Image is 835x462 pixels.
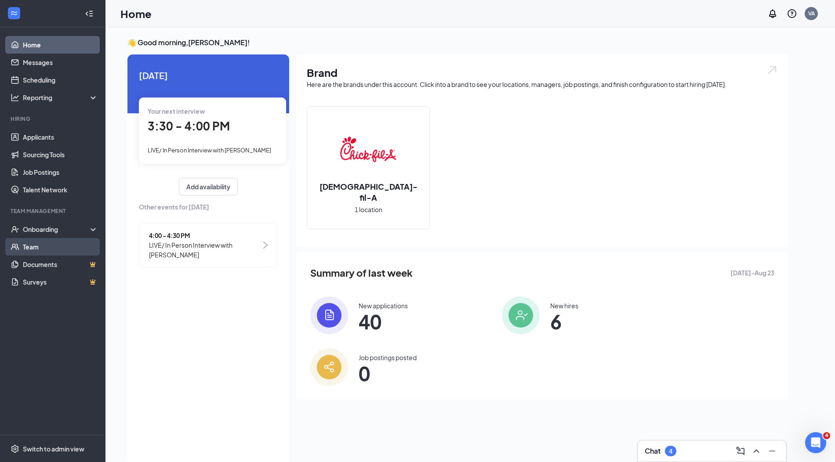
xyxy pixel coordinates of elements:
a: Scheduling [23,71,98,89]
img: icon [310,348,348,386]
span: LIVE/ In Person Interview with [PERSON_NAME] [148,147,271,154]
button: ChevronUp [749,444,763,458]
h2: [DEMOGRAPHIC_DATA]-fil-A [307,181,429,203]
h3: 👋 Good morning, [PERSON_NAME] ! [127,38,788,47]
span: 40 [359,314,408,329]
div: Reporting [23,93,98,102]
div: New hires [550,301,578,310]
a: DocumentsCrown [23,256,98,273]
svg: Settings [11,444,19,453]
div: Team Management [11,207,96,215]
span: LIVE/ In Person Interview with [PERSON_NAME] [149,240,261,260]
a: Applicants [23,128,98,146]
button: ComposeMessage [733,444,748,458]
img: icon [310,296,348,334]
svg: ComposeMessage [735,446,746,456]
iframe: Intercom live chat [805,432,826,453]
div: VA [808,10,815,17]
span: [DATE] [139,69,278,82]
span: Summary of last week [310,265,413,281]
svg: WorkstreamLogo [10,9,18,18]
h1: Home [120,6,152,21]
h1: Brand [307,65,778,80]
span: 1 location [355,205,382,214]
span: [DATE] - Aug 23 [730,268,774,278]
span: 4 [823,432,830,439]
img: Chick-fil-A [340,121,396,177]
a: Sourcing Tools [23,146,98,163]
img: open.6027fd2a22e1237b5b06.svg [766,65,778,75]
img: icon [502,296,540,334]
div: 4 [669,448,672,455]
span: 4:00 - 4:30 PM [149,231,261,240]
svg: Minimize [767,446,777,456]
div: Here are the brands under this account. Click into a brand to see your locations, managers, job p... [307,80,778,89]
svg: Analysis [11,93,19,102]
svg: ChevronUp [751,446,762,456]
a: Team [23,238,98,256]
h3: Chat [645,446,661,456]
a: Messages [23,54,98,71]
a: Home [23,36,98,54]
a: SurveysCrown [23,273,98,291]
span: 3:30 - 4:00 PM [148,119,230,133]
div: Switch to admin view [23,444,84,453]
div: Hiring [11,115,96,123]
span: Your next interview [148,107,205,115]
div: Onboarding [23,225,91,234]
svg: Notifications [767,8,778,19]
svg: Collapse [85,9,94,18]
svg: UserCheck [11,225,19,234]
span: 6 [550,314,578,329]
a: Talent Network [23,181,98,199]
button: Add availability [179,178,238,195]
button: Minimize [765,444,779,458]
span: Other events for [DATE] [139,202,278,212]
span: 0 [359,365,417,381]
div: Job postings posted [359,353,417,362]
a: Job Postings [23,163,98,181]
div: New applications [359,301,408,310]
svg: QuestionInfo [787,8,797,19]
